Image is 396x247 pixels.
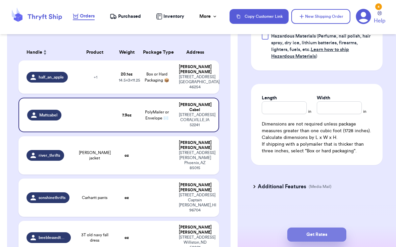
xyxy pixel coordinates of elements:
[122,113,132,117] strong: 7.9 oz
[374,11,385,25] a: Help
[125,236,129,240] strong: oz
[287,228,346,242] button: Get Rates
[82,195,107,200] span: Carhartt pants
[27,49,42,56] span: Handle
[119,78,140,82] span: 14.5 x 3 x 11.25
[80,13,95,19] span: Orders
[39,235,66,240] span: beeblessedthrift
[199,13,217,20] div: More
[363,109,366,114] span: in
[163,13,184,20] span: Inventory
[79,232,111,243] span: 3T old navy fall dress
[125,153,129,157] strong: oz
[125,196,129,200] strong: oz
[179,225,211,235] div: [PERSON_NAME] [PERSON_NAME]
[291,9,350,24] button: New Shipping Order
[179,183,211,193] div: [PERSON_NAME] [PERSON_NAME]
[179,75,211,90] div: [STREET_ADDRESS] [GEOGRAPHIC_DATA] , IN 46254
[317,95,330,101] label: Width
[179,112,210,128] div: [STREET_ADDRESS] CORALVILLE , IA 52241
[375,3,382,10] div: 4
[156,13,184,20] a: Inventory
[39,195,65,200] span: sonshinethrifts
[39,153,60,158] span: river_thrifts
[121,72,133,76] strong: 20.1 oz
[145,72,169,82] span: Box or Hard Packaging 📦
[179,193,211,213] div: [STREET_ADDRESS] Captain [PERSON_NAME] , HI 96704
[262,95,277,101] label: Length
[230,9,289,24] button: Copy Customer Link
[110,13,141,20] a: Purchased
[79,150,111,161] span: [PERSON_NAME] jacket
[179,150,211,170] div: [STREET_ADDRESS][PERSON_NAME] Phoenix , AZ 85015
[179,102,210,112] div: [PERSON_NAME] Cabel
[308,109,311,114] span: in
[356,9,371,24] a: 4
[309,184,332,189] p: (Media Mail)
[94,75,97,79] span: + 1
[139,44,175,60] th: Package Type
[262,141,372,154] p: If shipping with a polymailer that is thicker than three inches, select "Box or hard packaging".
[262,121,372,154] div: Dimensions are not required unless package measures greater than one cubic foot (1728 inches). Ca...
[374,17,385,25] span: Help
[39,75,64,80] span: half_an_apple
[145,110,169,120] span: PolyMailer or Envelope ✉️
[73,13,95,20] a: Orders
[179,64,211,75] div: [PERSON_NAME] [PERSON_NAME]
[75,44,115,60] th: Product
[179,140,211,150] div: [PERSON_NAME] [PERSON_NAME]
[175,44,219,60] th: Address
[42,48,48,56] button: Sort ascending
[115,44,139,60] th: Weight
[118,13,141,20] span: Purchased
[258,183,306,191] h3: Additional Features
[39,112,57,118] span: Mattcabel
[271,34,316,39] span: Hazardous Materials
